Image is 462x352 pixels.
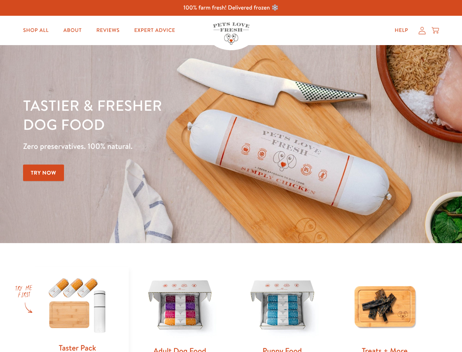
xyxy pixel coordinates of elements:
a: About [57,23,87,38]
a: Reviews [90,23,125,38]
a: Expert Advice [128,23,181,38]
a: Shop All [17,23,55,38]
h1: Tastier & fresher dog food [23,96,300,134]
a: Try Now [23,165,64,181]
p: Zero preservatives. 100% natural. [23,140,300,153]
img: Pets Love Fresh [213,22,249,45]
a: Help [389,23,414,38]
